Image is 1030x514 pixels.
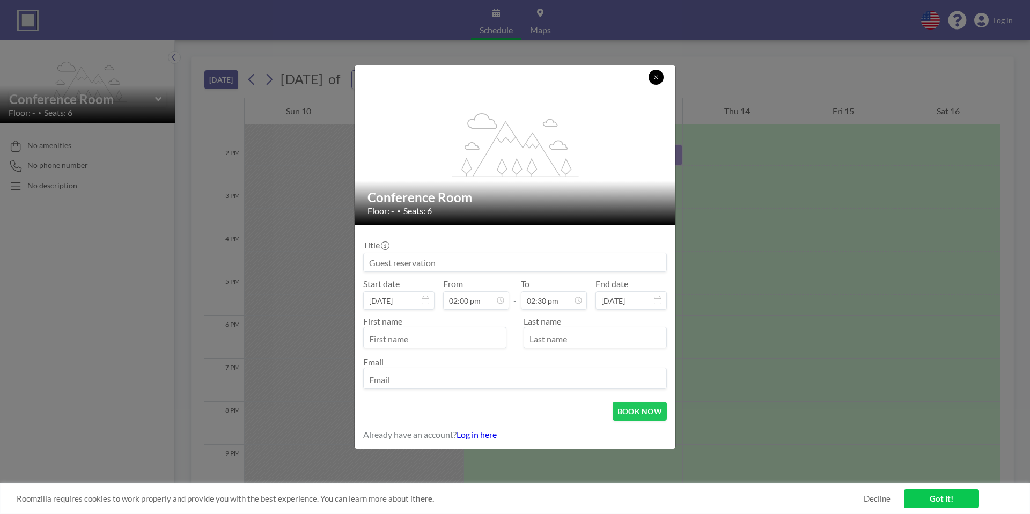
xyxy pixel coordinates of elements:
[613,402,667,421] button: BOOK NOW
[363,278,400,289] label: Start date
[457,429,497,439] a: Log in here
[521,278,529,289] label: To
[363,316,402,326] label: First name
[443,278,463,289] label: From
[513,282,517,306] span: -
[367,189,664,205] h2: Conference Room
[363,240,388,251] label: Title
[904,489,979,508] a: Got it!
[397,207,401,215] span: •
[864,494,891,504] a: Decline
[524,316,561,326] label: Last name
[364,370,666,388] input: Email
[17,494,864,504] span: Roomzilla requires cookies to work properly and provide you with the best experience. You can lea...
[452,112,579,177] g: flex-grow: 1.2;
[367,205,394,216] span: Floor: -
[363,357,384,367] label: Email
[403,205,432,216] span: Seats: 6
[416,494,434,503] a: here.
[364,329,506,348] input: First name
[363,429,457,440] span: Already have an account?
[364,253,666,271] input: Guest reservation
[524,329,666,348] input: Last name
[595,278,628,289] label: End date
